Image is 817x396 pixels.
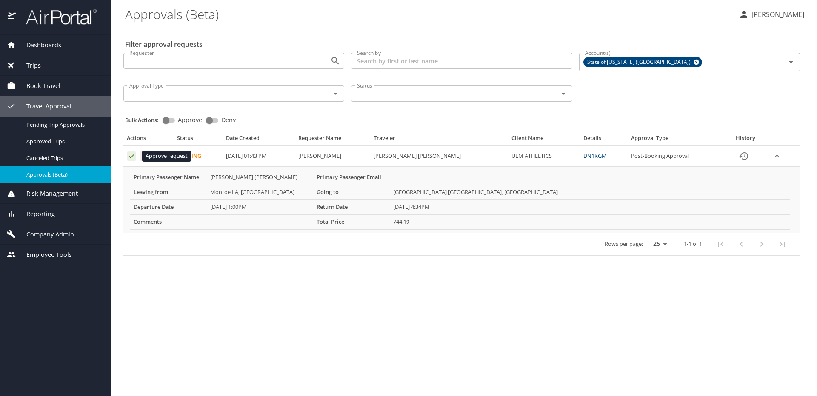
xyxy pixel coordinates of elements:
[734,146,754,166] button: History
[583,152,607,160] a: DN1KGM
[125,37,203,51] h2: Filter approval requests
[130,199,207,214] th: Departure Date
[295,146,370,167] td: [PERSON_NAME]
[390,199,790,214] td: [DATE] 4:34PM
[16,209,55,219] span: Reporting
[16,81,60,91] span: Book Travel
[351,53,572,69] input: Search by first or last name
[329,55,341,67] button: Open
[26,121,101,129] span: Pending Trip Approvals
[646,238,670,251] select: rows per page
[123,134,800,256] table: Approval table
[130,170,207,185] th: Primary Passenger Name
[724,134,767,145] th: History
[174,134,223,145] th: Status
[605,241,643,247] p: Rows per page:
[125,116,166,124] p: Bulk Actions:
[329,88,341,100] button: Open
[16,40,61,50] span: Dashboards
[130,185,207,199] th: Leaving from
[207,199,313,214] td: [DATE] 1:00PM
[26,154,101,162] span: Canceled Trips
[174,146,223,167] td: Pending
[313,170,390,185] th: Primary Passenger Email
[130,214,207,229] th: Comments
[390,185,790,199] td: [GEOGRAPHIC_DATA] [GEOGRAPHIC_DATA], [GEOGRAPHIC_DATA]
[313,214,390,229] th: Total Price
[313,185,390,199] th: Going to
[785,56,797,68] button: Open
[130,170,790,230] table: More info for approvals
[583,57,702,67] div: State of [US_STATE] ([GEOGRAPHIC_DATA])
[178,117,202,123] span: Approve
[16,250,72,259] span: Employee Tools
[313,199,390,214] th: Return Date
[26,171,101,179] span: Approvals (Beta)
[16,102,71,111] span: Travel Approval
[628,146,724,167] td: Post-Booking Approval
[207,185,313,199] td: Monroe LA, [GEOGRAPHIC_DATA]
[370,134,508,145] th: Traveler
[390,214,790,229] td: 744.19
[771,150,783,162] button: expand row
[580,134,628,145] th: Details
[140,151,149,161] button: Deny request
[370,146,508,167] td: [PERSON_NAME] [PERSON_NAME]
[735,7,808,22] button: [PERSON_NAME]
[16,61,41,70] span: Trips
[223,146,295,167] td: [DATE] 01:43 PM
[557,88,569,100] button: Open
[749,9,804,20] p: [PERSON_NAME]
[16,230,74,239] span: Company Admin
[508,134,580,145] th: Client Name
[16,189,78,198] span: Risk Management
[584,58,696,67] span: State of [US_STATE] ([GEOGRAPHIC_DATA])
[8,9,17,25] img: icon-airportal.png
[17,9,97,25] img: airportal-logo.png
[125,1,732,27] h1: Approvals (Beta)
[223,134,295,145] th: Date Created
[628,134,724,145] th: Approval Type
[295,134,370,145] th: Requester Name
[26,137,101,145] span: Approved Trips
[508,146,580,167] td: ULM ATHLETICS
[684,241,702,247] p: 1-1 of 1
[207,170,313,185] td: [PERSON_NAME] [PERSON_NAME]
[221,117,236,123] span: Deny
[123,134,174,145] th: Actions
